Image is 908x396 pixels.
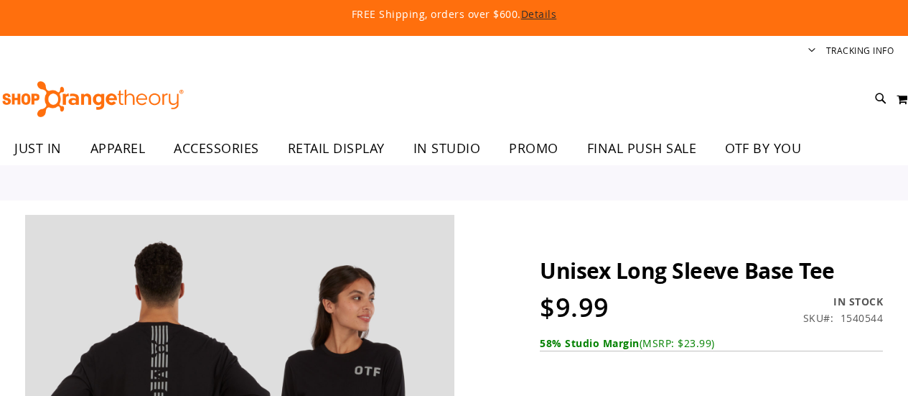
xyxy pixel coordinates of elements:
span: Unisex Long Sleeve Base Tee [540,256,835,285]
div: In stock [803,295,884,309]
span: APPAREL [90,132,146,165]
span: $9.99 [540,290,609,325]
span: JUST IN [14,132,62,165]
span: OTF BY YOU [725,132,801,165]
a: PROMO [495,132,573,165]
span: IN STUDIO [413,132,481,165]
div: Availability [803,295,884,309]
span: RETAIL DISPLAY [288,132,385,165]
b: 58% Studio Margin [540,336,640,350]
a: RETAIL DISPLAY [273,132,399,165]
button: Account menu [808,45,815,58]
span: ACCESSORIES [174,132,259,165]
span: FINAL PUSH SALE [587,132,697,165]
p: FREE Shipping, orders over $600. [52,7,856,22]
a: IN STUDIO [399,132,495,165]
span: PROMO [509,132,558,165]
a: APPAREL [76,132,160,165]
strong: SKU [803,311,834,325]
a: FINAL PUSH SALE [573,132,711,165]
a: ACCESSORIES [159,132,273,165]
div: 1540544 [841,311,884,326]
a: OTF BY YOU [711,132,815,165]
div: (MSRP: $23.99) [540,336,883,351]
a: Tracking Info [826,45,894,57]
a: Details [521,7,557,21]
